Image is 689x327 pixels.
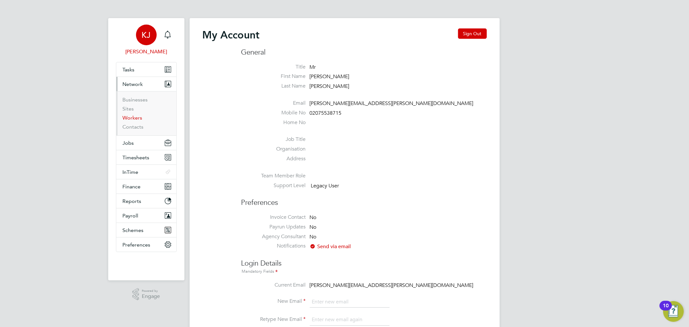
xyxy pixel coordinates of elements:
div: 10 [663,306,669,314]
label: Payrun Updates [241,224,306,230]
a: Workers [123,115,142,121]
span: [PERSON_NAME][EMAIL_ADDRESS][PERSON_NAME][DOMAIN_NAME] [310,282,474,289]
button: Finance [116,179,176,194]
h2: My Account [203,28,260,41]
span: [PERSON_NAME] [310,74,350,80]
button: Payroll [116,208,176,223]
button: Jobs [116,136,176,150]
label: Title [241,64,306,70]
button: Preferences [116,237,176,252]
button: Network [116,77,176,91]
span: Timesheets [123,154,150,161]
div: Mandatory Fields [241,268,487,275]
label: New Email [241,298,306,305]
span: Engage [142,294,160,299]
span: Powered by [142,288,160,294]
span: Preferences [123,242,151,248]
span: Legacy User [311,183,339,189]
a: Sites [123,106,134,112]
label: Home No [241,119,306,126]
a: Go to home page [116,258,177,269]
button: Timesheets [116,150,176,164]
input: Enter new email again [310,314,390,326]
label: Agency Consultant [241,233,306,240]
span: No [310,234,317,240]
span: Send via email [310,243,351,250]
img: fastbook-logo-retina.png [116,258,176,269]
button: Sign Out [458,28,487,39]
label: Mobile No [241,110,306,116]
label: First Name [241,73,306,80]
span: Schemes [123,227,144,233]
label: Invoice Contact [241,214,306,221]
button: InTime [116,165,176,179]
span: InTime [123,169,139,175]
span: Jobs [123,140,134,146]
span: [PERSON_NAME][EMAIL_ADDRESS][PERSON_NAME][DOMAIN_NAME] [310,100,474,107]
label: Notifications [241,243,306,249]
a: KJ[PERSON_NAME] [116,25,177,56]
span: Reports [123,198,141,204]
span: No [310,224,317,230]
button: Reports [116,194,176,208]
span: Kyle Johnson [116,48,177,56]
label: Address [241,155,306,162]
span: No [310,214,317,221]
input: Enter new email [310,296,390,308]
span: Tasks [123,67,135,73]
a: Contacts [123,124,144,130]
a: Tasks [116,62,176,77]
h3: General [241,48,487,57]
a: Powered byEngage [132,288,160,301]
label: Retype New Email [241,316,306,323]
span: [PERSON_NAME] [310,83,350,90]
nav: Main navigation [108,18,184,280]
span: Payroll [123,213,139,219]
span: 02075538715 [310,110,342,116]
label: Team Member Role [241,173,306,179]
span: KJ [142,31,151,39]
label: Last Name [241,83,306,90]
label: Current Email [241,282,306,289]
label: Email [241,100,306,107]
span: Mr [310,64,316,70]
h3: Login Details [241,252,487,275]
label: Organisation [241,146,306,153]
div: Network [116,91,176,135]
span: Network [123,81,143,87]
label: Support Level [241,182,306,189]
span: Finance [123,184,141,190]
button: Schemes [116,223,176,237]
label: Job Title [241,136,306,143]
a: Businesses [123,97,148,103]
h3: Preferences [241,192,487,207]
button: Open Resource Center, 10 new notifications [663,301,684,322]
